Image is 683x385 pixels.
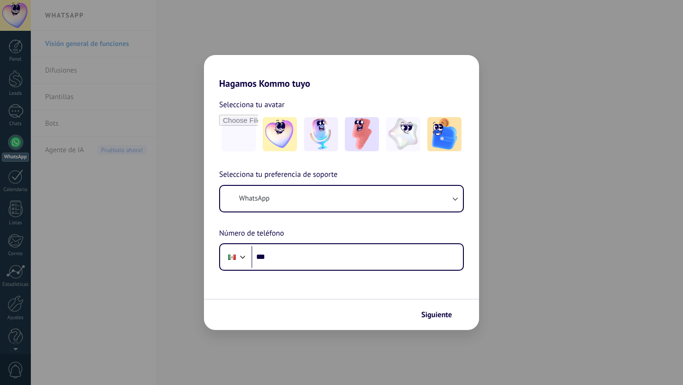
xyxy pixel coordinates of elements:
[421,312,452,318] span: Siguiente
[417,307,465,323] button: Siguiente
[304,117,338,151] img: -2.jpeg
[220,186,463,211] button: WhatsApp
[219,228,284,240] span: Número de teléfono
[239,194,269,203] span: WhatsApp
[427,117,461,151] img: -5.jpeg
[345,117,379,151] img: -3.jpeg
[204,55,479,89] h2: Hagamos Kommo tuyo
[223,247,241,267] div: Mexico: + 52
[386,117,420,151] img: -4.jpeg
[263,117,297,151] img: -1.jpeg
[219,99,285,111] span: Selecciona tu avatar
[219,169,338,181] span: Selecciona tu preferencia de soporte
